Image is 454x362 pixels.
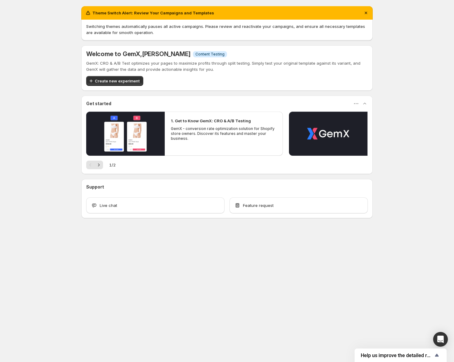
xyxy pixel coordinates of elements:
span: Content Testing [195,52,225,57]
span: Live chat [100,202,117,208]
h3: Support [86,184,104,190]
span: Feature request [243,202,274,208]
div: Open Intercom Messenger [433,332,448,347]
button: Play video [86,112,165,156]
h3: Get started [86,101,111,107]
button: Play video [289,112,367,156]
h5: Welcome to GemX [86,50,190,58]
span: Create new experiment [95,78,140,84]
span: Help us improve the detailed report for A/B campaigns [361,352,433,358]
nav: Pagination [86,161,103,169]
span: , [PERSON_NAME] [140,50,190,58]
button: Next [94,161,103,169]
h2: 1. Get to Know GemX: CRO & A/B Testing [171,118,251,124]
p: GemX - conversion rate optimization solution for Shopify store owners. Discover its features and ... [171,126,276,141]
p: GemX: CRO & A/B Test optimizes your pages to maximize profits through split testing. Simply test ... [86,60,368,72]
button: Dismiss notification [362,9,370,17]
h2: Theme Switch Alert: Review Your Campaigns and Templates [92,10,214,16]
span: Switching themes automatically pauses all active campaigns. Please review and reactivate your cam... [86,24,365,35]
button: Show survey - Help us improve the detailed report for A/B campaigns [361,352,441,359]
button: Create new experiment [86,76,143,86]
span: 1 / 2 [109,162,116,168]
